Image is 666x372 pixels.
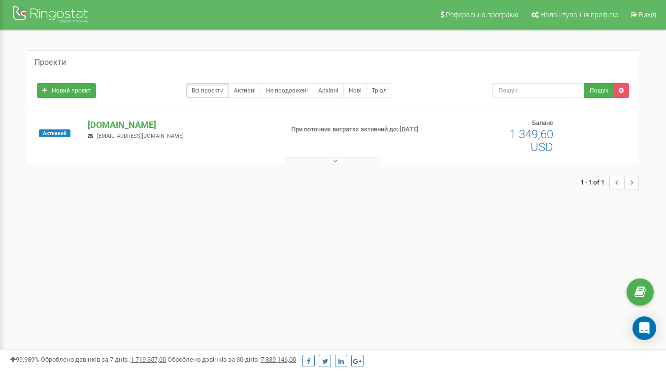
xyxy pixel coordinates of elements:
[580,175,609,189] span: 1 - 1 of 1
[580,165,639,199] nav: ...
[639,11,656,19] span: Вихід
[229,83,261,98] a: Активні
[37,83,96,98] a: Новий проєкт
[343,83,367,98] a: Нові
[167,356,296,363] span: Оброблено дзвінків за 30 днів :
[34,58,66,67] h5: Проєкти
[10,356,39,363] span: 99,989%
[39,129,70,137] span: Активний
[131,356,166,363] u: 1 719 357,00
[532,119,553,126] span: Баланс
[584,83,614,98] button: Пошук
[186,83,229,98] a: Всі проєкти
[41,356,166,363] span: Оброблено дзвінків за 7 днів :
[540,11,618,19] span: Налаштування профілю
[261,356,296,363] u: 7 339 146,00
[366,83,392,98] a: Тріал
[492,83,585,98] input: Пошук
[291,125,428,134] p: При поточних витратах активний до: [DATE]
[313,83,344,98] a: Архівні
[261,83,313,98] a: Не продовжені
[88,119,275,131] p: [DOMAIN_NAME]
[633,316,656,340] div: Open Intercom Messenger
[97,133,184,139] span: [EMAIL_ADDRESS][DOMAIN_NAME]
[509,127,553,154] span: 1 349,60 USD
[446,11,519,19] span: Реферальна програма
